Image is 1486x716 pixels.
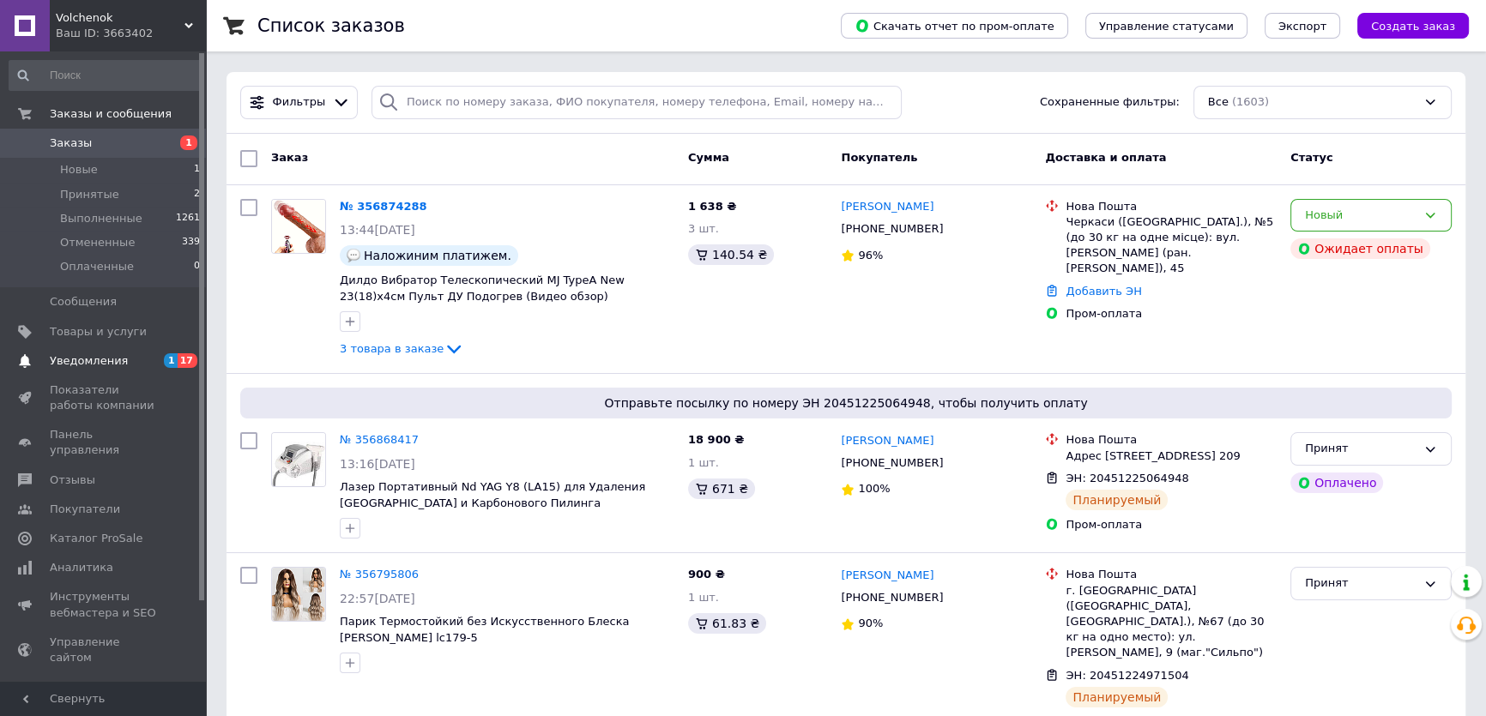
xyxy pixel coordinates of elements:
span: Выполненные [60,211,142,226]
span: 96% [858,249,883,262]
span: 100% [858,482,890,495]
span: Покупатели [50,502,120,517]
span: Покупатель [841,151,917,164]
div: [PHONE_NUMBER] [837,218,946,240]
span: Отмененные [60,235,135,250]
span: Показатели работы компании [50,382,159,413]
span: Наложиним платижем. [364,249,511,262]
div: Принят [1305,575,1417,593]
span: 0 [194,259,200,274]
a: № 356868417 [340,433,419,446]
span: Статус [1290,151,1333,164]
span: Новые [60,162,98,177]
input: Поиск [9,60,202,91]
span: Экспорт [1278,20,1326,33]
span: Каталог ProSale [50,531,142,546]
span: 18 900 ₴ [688,433,744,446]
span: Заказы и сообщения [50,106,172,122]
span: 1 шт. [688,591,719,604]
div: [PHONE_NUMBER] [837,452,946,474]
span: Фильтры [273,94,326,111]
span: 1 [164,353,178,368]
a: Лазер Портативный Nd YAG Y8 (LA15) для Удаления [GEOGRAPHIC_DATA] и Карбонового Пилинга [340,480,645,509]
div: 61.83 ₴ [688,613,766,634]
span: 1 638 ₴ [688,200,736,213]
a: Парик Термостойкий без Искусственного Блеска [PERSON_NAME] lc179-5 [340,615,629,644]
a: [PERSON_NAME] [841,433,933,449]
span: 22:57[DATE] [340,592,415,605]
div: Нова Пошта [1066,199,1277,214]
span: 13:16[DATE] [340,457,415,471]
span: Сохраненные фильтры: [1040,94,1180,111]
span: (1603) [1232,95,1269,108]
span: Аналитика [50,560,113,575]
span: 339 [182,235,200,250]
a: Добавить ЭН [1066,285,1141,298]
span: 1261 [176,211,200,226]
input: Поиск по номеру заказа, ФИО покупателя, номеру телефона, Email, номеру накладной [371,86,903,119]
span: Сумма [688,151,729,164]
span: Оплаченные [60,259,134,274]
div: 671 ₴ [688,478,755,499]
button: Экспорт [1265,13,1340,39]
div: Ожидает оплаты [1290,238,1430,259]
span: 2 [194,187,200,202]
span: Заказ [271,151,308,164]
div: г. [GEOGRAPHIC_DATA] ([GEOGRAPHIC_DATA], [GEOGRAPHIC_DATA].), №67 (до 30 кг на одно место): ул. [... [1066,583,1277,661]
div: Адрес [STREET_ADDRESS] 209 [1066,448,1277,464]
span: 3 товара в заказе [340,342,444,355]
div: Нова Пошта [1066,567,1277,582]
span: ЭН: 20451225064948 [1066,472,1188,484]
span: Volchenok [56,10,184,26]
button: Управление статусами [1085,13,1247,39]
span: 1 [194,162,200,177]
a: Фото товару [271,199,326,254]
span: 900 ₴ [688,568,725,581]
a: [PERSON_NAME] [841,199,933,215]
h1: Список заказов [257,15,405,36]
span: Заказы [50,135,92,151]
div: Ваш ID: 3663402 [56,26,206,41]
div: Новый [1305,207,1417,225]
span: Товары и услуги [50,324,147,340]
span: Уведомления [50,353,128,369]
span: ЭН: 20451224971504 [1066,669,1188,682]
img: Фото товару [272,433,325,486]
div: Пром-оплата [1066,517,1277,532]
span: 3 шт. [688,222,719,235]
div: Черкаси ([GEOGRAPHIC_DATA].), №5 (до 30 кг на одне місце): вул. [PERSON_NAME] (ран. [PERSON_NAME]... [1066,214,1277,277]
img: :speech_balloon: [347,249,360,262]
span: 17 [178,353,197,368]
div: Оплачено [1290,472,1383,493]
span: Панель управления [50,427,159,458]
span: Сообщения [50,294,117,310]
button: Скачать отчет по пром-оплате [841,13,1068,39]
span: Управление статусами [1099,20,1234,33]
span: Инструменты вебмастера и SEO [50,589,159,620]
img: Фото товару [272,200,325,253]
span: 1 [180,135,197,150]
div: Планируемый [1066,490,1168,510]
span: Доставка и оплата [1045,151,1166,164]
div: Нова Пошта [1066,432,1277,448]
div: Планируемый [1066,687,1168,707]
a: Фото товару [271,567,326,622]
span: 90% [858,617,883,629]
a: № 356874288 [340,200,427,213]
span: 1 шт. [688,456,719,469]
img: Фото товару [272,568,325,621]
span: Отправьте посылку по номеру ЭН 20451225064948, чтобы получить оплату [247,394,1445,412]
span: Все [1208,94,1229,111]
div: Принят [1305,440,1417,458]
a: Дилдо Вибратор Телескопический MJ TypeA New 23(18)х4см Пульт ДУ Подогрев (Видео обзор) [340,274,625,303]
a: Фото товару [271,432,326,487]
span: Скачать отчет по пром-оплате [855,18,1054,33]
span: Кошелек компании [50,679,159,710]
span: Принятые [60,187,119,202]
span: Управление сайтом [50,635,159,665]
div: Пром-оплата [1066,306,1277,322]
div: [PHONE_NUMBER] [837,587,946,609]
